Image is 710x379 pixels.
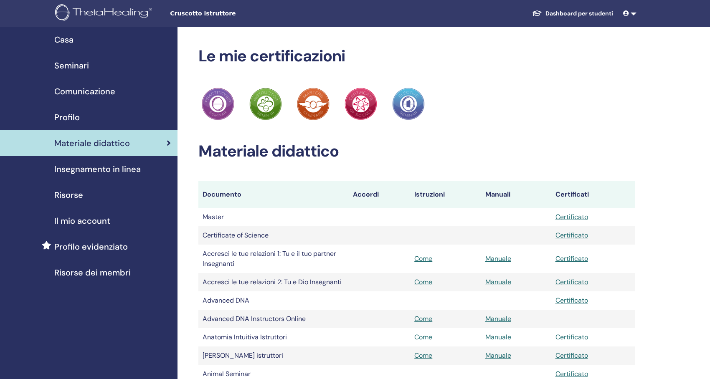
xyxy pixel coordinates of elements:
h2: Materiale didattico [198,142,635,161]
h2: Le mie certificazioni [198,47,635,66]
span: Profilo [54,111,80,124]
img: Practitioner [249,88,282,120]
img: Practitioner [297,88,330,120]
a: Come [414,254,432,263]
a: Manuale [485,278,511,286]
img: Practitioner [392,88,425,120]
td: Advanced DNA Instructors Online [198,310,349,328]
td: [PERSON_NAME] istruttori [198,346,349,365]
th: Istruzioni [410,181,481,208]
td: Accresci le tue relazioni 2: Tu e Dio Insegnanti [198,273,349,291]
a: Come [414,314,432,323]
a: Certificato [555,296,588,305]
th: Accordi [349,181,410,208]
img: Practitioner [345,88,377,120]
th: Manuali [481,181,551,208]
a: Certificato [555,351,588,360]
a: Certificato [555,369,588,378]
a: Certificato [555,278,588,286]
a: Come [414,333,432,341]
img: graduation-cap-white.svg [532,10,542,17]
span: Seminari [54,59,89,72]
span: Cruscotto istruttore [170,9,295,18]
td: Accresci le tue relazioni 1: Tu e il tuo partner Insegnanti [198,245,349,273]
span: Risorse [54,189,83,201]
a: Come [414,278,432,286]
span: Comunicazione [54,85,115,98]
a: Manuale [485,314,511,323]
span: Risorse dei membri [54,266,131,279]
td: Master [198,208,349,226]
span: Casa [54,33,74,46]
td: Advanced DNA [198,291,349,310]
a: Manuale [485,351,511,360]
td: Certificate of Science [198,226,349,245]
span: Materiale didattico [54,137,130,149]
span: Profilo evidenziato [54,240,128,253]
span: Insegnamento in linea [54,163,141,175]
a: Certificato [555,231,588,240]
img: Practitioner [202,88,234,120]
a: Manuale [485,333,511,341]
td: Anatomia Intuitiva Istruttori [198,328,349,346]
a: Certificato [555,212,588,221]
a: Manuale [485,254,511,263]
a: Come [414,351,432,360]
th: Certificati [551,181,635,208]
a: Dashboard per studenti [525,6,620,21]
img: logo.png [55,4,155,23]
span: Il mio account [54,215,110,227]
th: Documento [198,181,349,208]
a: Certificato [555,333,588,341]
a: Certificato [555,254,588,263]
